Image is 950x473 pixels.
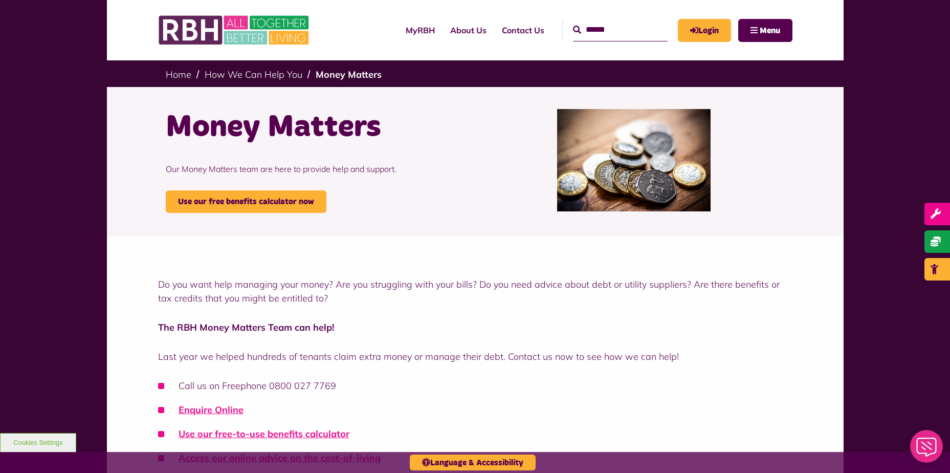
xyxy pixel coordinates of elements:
a: How We Can Help You [205,69,302,80]
a: Use our free-to-use benefits calculator - open in a new tab [179,428,349,440]
button: Navigation [738,19,792,42]
p: Do you want help managing your money? Are you struggling with your bills? Do you need advice abou... [158,277,792,305]
p: Last year we helped hundreds of tenants claim extra money or manage their debt. Contact us now to... [158,350,792,363]
p: Our Money Matters team are here to provide help and support. [166,147,468,190]
li: Call us on Freephone 0800 027 7769 [158,379,792,393]
a: Enquire Online - open in a new tab [179,404,244,416]
iframe: Netcall Web Assistant for live chat [904,427,950,473]
a: Home [166,69,191,80]
h1: Money Matters [166,107,468,147]
img: RBH [158,10,312,50]
a: Use our free benefits calculator now - open in a new tab [166,190,326,213]
img: Money 2 [557,109,711,211]
a: Money Matters [316,69,382,80]
input: Search [573,19,668,41]
span: Menu [760,27,780,35]
a: About Us [443,16,494,44]
a: MyRBH [678,19,731,42]
a: Contact Us [494,16,552,44]
button: Language & Accessibility [410,455,536,470]
strong: The RBH Money Matters Team can help! [158,321,334,333]
a: MyRBH [398,16,443,44]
